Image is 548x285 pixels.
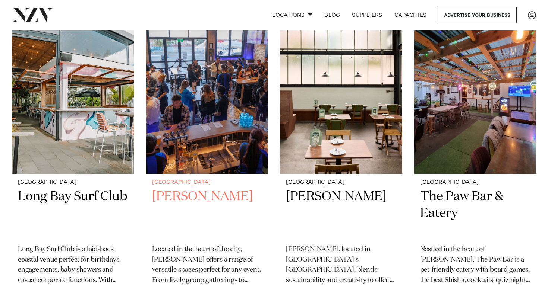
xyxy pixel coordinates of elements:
[420,180,530,185] small: [GEOGRAPHIC_DATA]
[266,7,318,23] a: Locations
[286,180,396,185] small: [GEOGRAPHIC_DATA]
[18,188,128,238] h2: Long Bay Surf Club
[388,7,433,23] a: Capacities
[152,180,262,185] small: [GEOGRAPHIC_DATA]
[346,7,388,23] a: SUPPLIERS
[438,7,517,23] a: Advertise your business
[318,7,346,23] a: BLOG
[152,188,262,238] h2: [PERSON_NAME]
[12,8,53,22] img: nzv-logo.png
[286,188,396,238] h2: [PERSON_NAME]
[420,188,530,238] h2: The Paw Bar & Eatery
[18,180,128,185] small: [GEOGRAPHIC_DATA]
